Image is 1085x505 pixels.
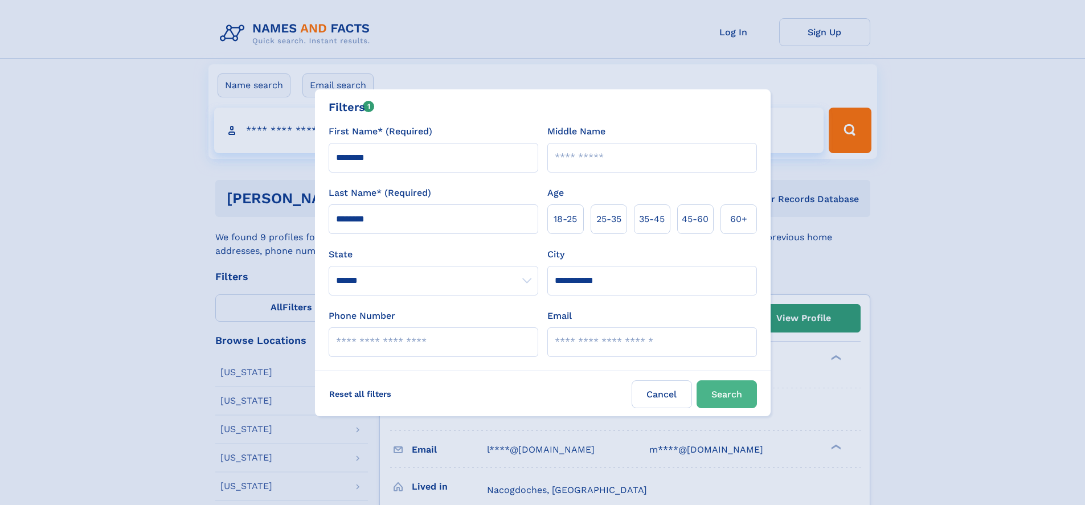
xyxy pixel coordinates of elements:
[632,380,692,408] label: Cancel
[547,186,564,200] label: Age
[547,125,605,138] label: Middle Name
[596,212,621,226] span: 25‑35
[730,212,747,226] span: 60+
[322,380,399,408] label: Reset all filters
[329,98,375,116] div: Filters
[697,380,757,408] button: Search
[639,212,665,226] span: 35‑45
[329,125,432,138] label: First Name* (Required)
[329,186,431,200] label: Last Name* (Required)
[682,212,709,226] span: 45‑60
[547,248,564,261] label: City
[329,309,395,323] label: Phone Number
[547,309,572,323] label: Email
[329,248,538,261] label: State
[554,212,577,226] span: 18‑25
